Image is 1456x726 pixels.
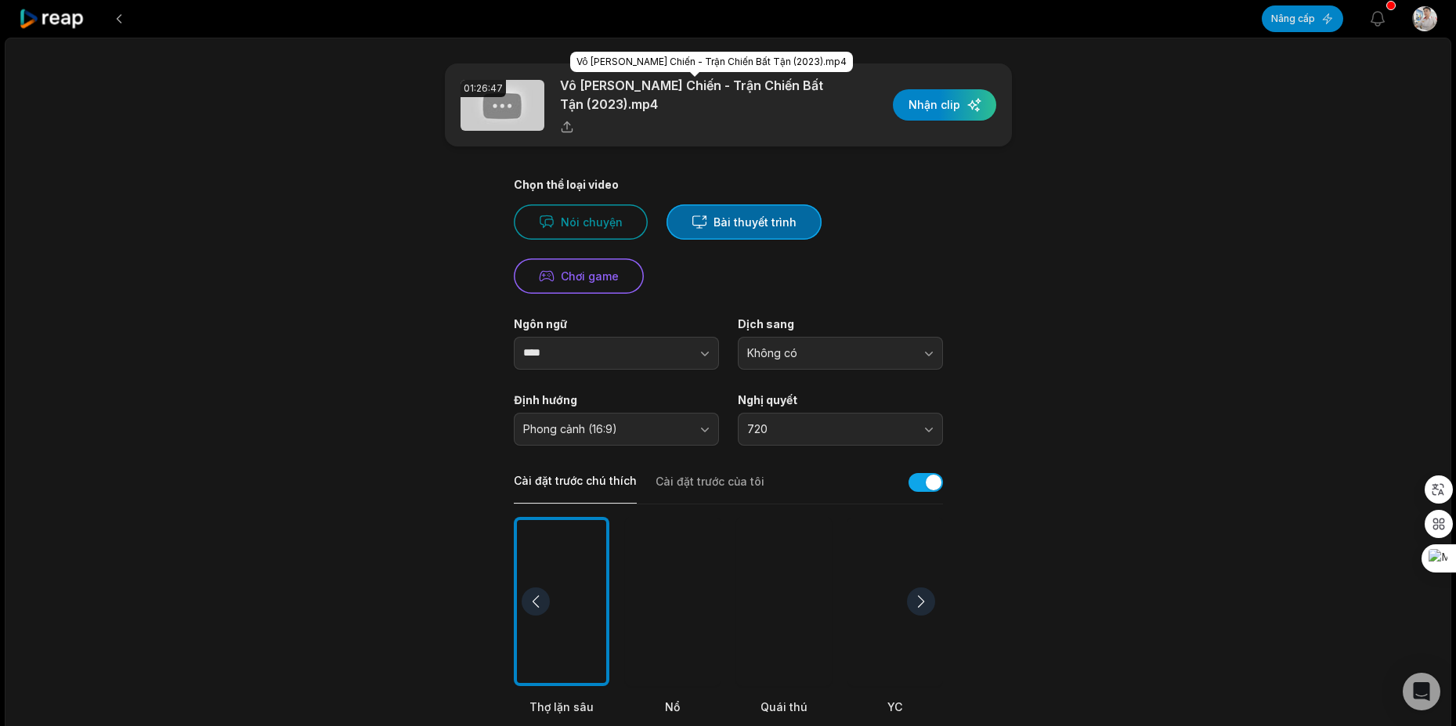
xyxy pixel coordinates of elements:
[576,56,847,67] font: Vô [PERSON_NAME] Chiến - Trận Chiến Bất Tận (2023).mp4
[561,269,619,283] font: Chơi game
[514,474,637,487] font: Cài đặt trước chú thích
[514,204,648,240] button: Nói chuyện
[714,215,797,229] font: Bài thuyết trình
[514,393,577,406] font: Định hướng
[514,317,567,330] font: Ngôn ngữ
[738,337,943,370] button: Không có
[514,258,644,294] button: Chơi game
[560,78,823,112] font: Vô [PERSON_NAME] Chiến - Trận Chiến Bất Tận (2023).mp4
[738,413,943,446] button: 720
[529,700,594,713] font: Thợ lặn sâu
[523,422,617,435] font: Phong cảnh (16:9)
[738,393,797,406] font: Nghị quyết
[1403,673,1440,710] div: Mở Intercom Messenger
[893,89,996,121] button: Nhận clip
[561,215,623,229] font: Nói chuyện
[738,317,794,330] font: Dịch sang
[665,700,680,713] font: Nổ
[667,204,822,240] button: Bài thuyết trình
[464,82,503,94] font: 01:26:47
[747,346,797,359] font: Không có
[1271,13,1315,24] font: Nâng cấp
[514,413,719,446] button: Phong cảnh (16:9)
[747,422,768,435] font: 720
[514,178,619,191] font: Chọn thể loại video
[887,700,902,713] font: YC
[761,700,807,713] font: Quái thú
[656,475,764,488] font: Cài đặt trước của tôi
[1262,5,1343,32] button: Nâng cấp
